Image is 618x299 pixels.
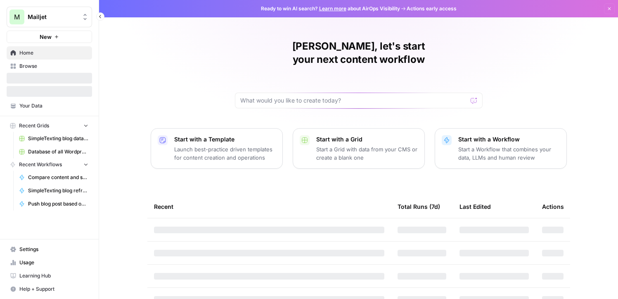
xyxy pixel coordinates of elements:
[15,171,92,184] a: Compare content and score improvement
[542,195,564,218] div: Actions
[154,195,384,218] div: Recent
[7,243,92,256] a: Settings
[7,269,92,282] a: Learning Hub
[15,145,92,158] a: Database of all Wordpress media
[19,246,88,253] span: Settings
[19,102,88,110] span: Your Data
[15,184,92,197] a: SimpleTexting blog refresh that doesn't change HTML
[293,128,425,169] button: Start with a GridStart a Grid with data from your CMS or create a blank one
[28,13,78,21] span: Mailjet
[19,272,88,280] span: Learning Hub
[7,60,92,73] a: Browse
[28,174,88,181] span: Compare content and score improvement
[174,145,276,162] p: Launch best-practice driven templates for content creation and operations
[40,33,52,41] span: New
[15,197,92,210] a: Push blog post based on ID to staging site
[459,195,491,218] div: Last Edited
[28,187,88,194] span: SimpleTexting blog refresh that doesn't change HTML
[316,145,418,162] p: Start a Grid with data from your CMS or create a blank one
[19,62,88,70] span: Browse
[407,5,457,12] span: Actions early access
[319,5,346,12] a: Learn more
[7,7,92,27] button: Workspace: Mailjet
[7,158,92,171] button: Recent Workflows
[28,148,88,155] span: Database of all Wordpress media
[28,135,88,142] span: SimpleTexting blog database
[19,161,62,168] span: Recent Workflows
[316,135,418,144] p: Start with a Grid
[261,5,400,12] span: Ready to win AI search? about AirOps Visibility
[458,135,560,144] p: Start with a Workflow
[458,145,560,162] p: Start a Workflow that combines your data, LLMs and human review
[398,195,440,218] div: Total Runs (7d)
[7,256,92,269] a: Usage
[19,122,49,129] span: Recent Grids
[19,259,88,266] span: Usage
[19,285,88,293] span: Help + Support
[7,120,92,132] button: Recent Grids
[174,135,276,144] p: Start with a Template
[151,128,283,169] button: Start with a TemplateLaunch best-practice driven templates for content creation and operations
[7,31,92,43] button: New
[235,40,483,66] h1: [PERSON_NAME], let's start your next content workflow
[7,99,92,112] a: Your Data
[240,96,467,105] input: What would you like to create today?
[19,49,88,57] span: Home
[15,132,92,145] a: SimpleTexting blog database
[28,200,88,208] span: Push blog post based on ID to staging site
[7,282,92,296] button: Help + Support
[14,12,20,22] span: M
[7,46,92,60] a: Home
[435,128,567,169] button: Start with a WorkflowStart a Workflow that combines your data, LLMs and human review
